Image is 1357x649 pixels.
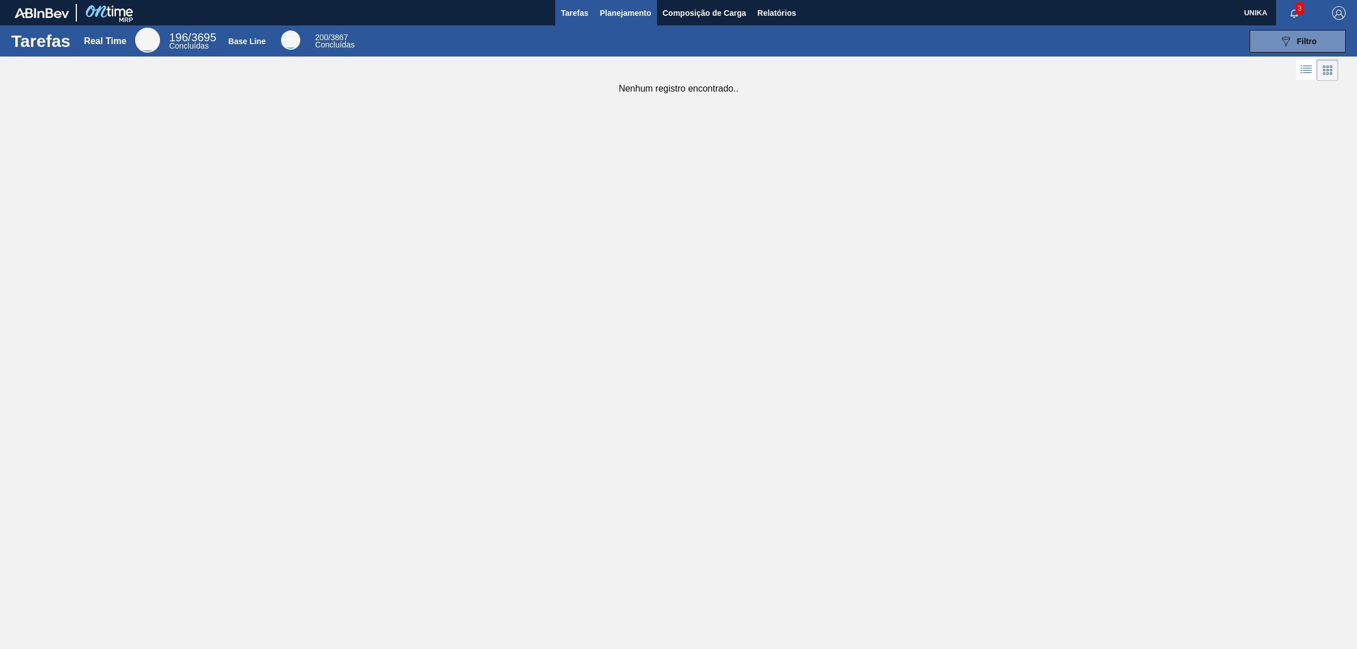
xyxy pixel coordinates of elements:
img: Logout [1332,6,1346,20]
span: 200 [315,33,328,42]
span: Filtro [1297,37,1317,46]
span: Composição de Carga [663,6,746,20]
span: Relatórios [758,6,796,20]
img: TNhmsLtSVTkK8tSr43FrP2fwEKptu5GPRR3wAAAABJRU5ErkJggg== [15,8,69,18]
span: / 3695 [169,31,216,44]
div: Visão em Lista [1296,59,1317,81]
span: Tarefas [561,6,589,20]
div: Base Line [315,34,355,49]
span: / 3867 [315,33,348,42]
h1: Tarefas [11,34,71,47]
span: Concluídas [315,40,355,49]
div: Real Time [135,28,160,53]
div: Real Time [84,36,126,46]
span: 196 [169,31,188,44]
div: Base Line [228,37,266,46]
span: Concluídas [169,41,209,50]
div: Visão em Cards [1317,59,1338,81]
button: Notificações [1276,5,1312,21]
span: 3 [1295,2,1304,15]
span: Planejamento [600,6,651,20]
div: Real Time [169,33,216,50]
div: Base Line [281,31,300,50]
button: Filtro [1250,30,1346,53]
